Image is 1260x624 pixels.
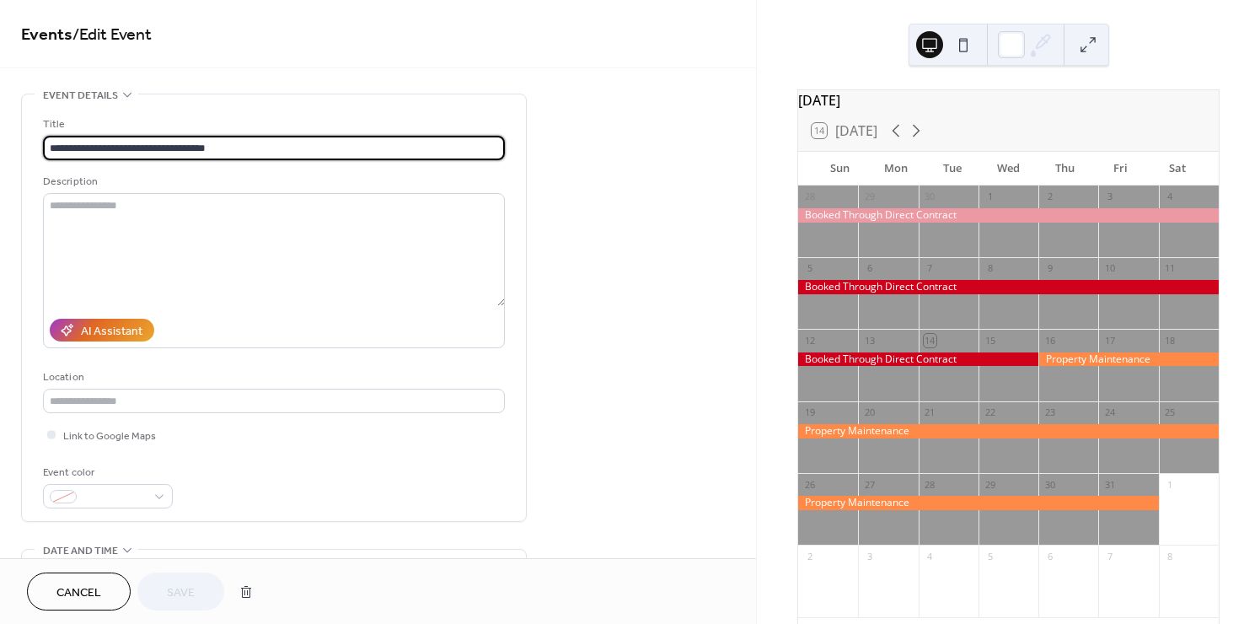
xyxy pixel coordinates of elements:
[924,550,936,562] div: 4
[1103,262,1116,275] div: 10
[863,406,876,419] div: 20
[1164,334,1177,347] div: 18
[798,352,1038,367] div: Booked Through Direct Contract
[43,173,501,191] div: Description
[984,478,996,491] div: 29
[798,90,1219,110] div: [DATE]
[1164,191,1177,203] div: 4
[72,19,152,51] span: / Edit Event
[984,191,996,203] div: 1
[798,280,1219,294] div: Booked Through Direct Contract
[863,334,876,347] div: 13
[81,323,142,341] div: AI Assistant
[863,478,876,491] div: 27
[798,496,1159,510] div: Property Maintenance
[1103,191,1116,203] div: 3
[1043,406,1056,419] div: 23
[924,262,936,275] div: 7
[984,334,996,347] div: 15
[803,334,816,347] div: 12
[924,191,936,203] div: 30
[803,262,816,275] div: 5
[984,262,996,275] div: 8
[27,573,131,611] button: Cancel
[1164,262,1177,275] div: 11
[1103,478,1116,491] div: 31
[924,406,936,419] div: 21
[50,319,154,342] button: AI Assistant
[43,542,118,560] span: Date and time
[863,262,876,275] div: 6
[1093,152,1150,186] div: Fri
[1103,406,1116,419] div: 24
[1043,334,1056,347] div: 16
[984,406,996,419] div: 22
[1164,406,1177,419] div: 25
[868,152,925,186] div: Mon
[56,584,101,602] span: Cancel
[812,152,868,186] div: Sun
[1043,550,1056,562] div: 6
[1038,352,1219,367] div: Property Maintenance
[803,550,816,562] div: 2
[798,424,1219,438] div: Property Maintenance
[1149,152,1205,186] div: Sat
[43,116,501,133] div: Title
[803,191,816,203] div: 28
[1103,550,1116,562] div: 7
[1164,550,1177,562] div: 8
[63,428,156,445] span: Link to Google Maps
[984,550,996,562] div: 5
[1164,478,1177,491] div: 1
[863,550,876,562] div: 3
[803,478,816,491] div: 26
[924,478,936,491] div: 28
[980,152,1037,186] div: Wed
[924,334,936,347] div: 14
[43,368,501,386] div: Location
[803,406,816,419] div: 19
[798,208,1219,223] div: Booked Through Direct Contract
[43,464,169,481] div: Event color
[1103,334,1116,347] div: 17
[1043,191,1056,203] div: 2
[1043,262,1056,275] div: 9
[1043,478,1056,491] div: 30
[863,191,876,203] div: 29
[1037,152,1093,186] div: Thu
[21,19,72,51] a: Events
[43,87,118,105] span: Event details
[924,152,980,186] div: Tue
